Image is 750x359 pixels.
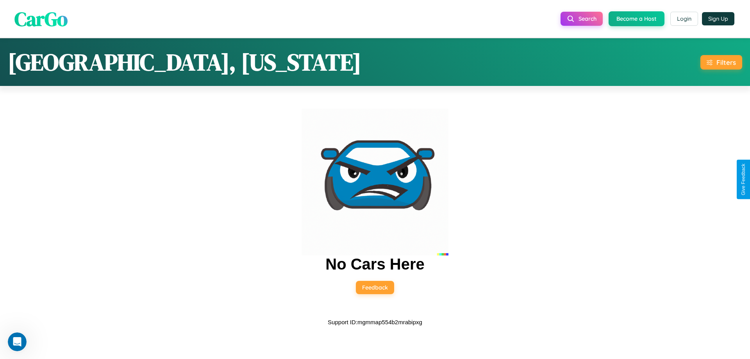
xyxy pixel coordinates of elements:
iframe: Intercom live chat [8,332,27,351]
button: Search [561,12,603,26]
div: Give Feedback [741,164,746,195]
button: Filters [700,55,742,70]
h1: [GEOGRAPHIC_DATA], [US_STATE] [8,46,361,78]
span: CarGo [14,5,68,32]
span: Search [579,15,596,22]
div: Filters [716,58,736,66]
p: Support ID: mgmmap554b2mrabipxg [328,317,422,327]
img: car [302,109,448,255]
h2: No Cars Here [325,255,424,273]
button: Sign Up [702,12,734,25]
button: Login [670,12,698,26]
button: Feedback [356,281,394,294]
button: Become a Host [609,11,664,26]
